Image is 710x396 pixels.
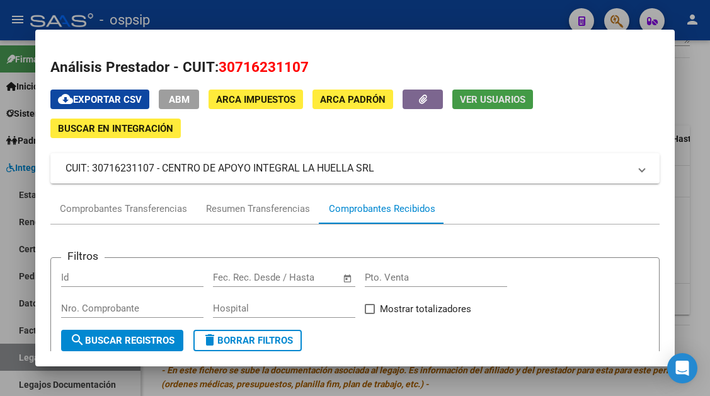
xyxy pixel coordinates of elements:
span: ARCA Impuestos [216,94,295,105]
span: Borrar Filtros [202,335,293,346]
div: Open Intercom Messenger [667,353,697,383]
mat-expansion-panel-header: CUIT: 30716231107 - CENTRO DE APOYO INTEGRAL LA HUELLA SRL [50,153,659,183]
button: Buscar en Integración [50,119,181,138]
input: Fecha fin [275,272,336,283]
button: ABM [159,90,199,109]
span: 30716231107 [219,59,309,75]
mat-icon: search [70,332,85,347]
span: Ver Usuarios [460,94,525,105]
span: Buscar en Integración [58,123,173,134]
button: Exportar CSV [50,90,149,109]
button: Buscar Registros [61,330,183,351]
span: ABM [169,94,190,105]
mat-icon: delete [202,332,217,347]
div: Resumen Transferencias [206,202,310,216]
button: Borrar Filtros [193,330,302,351]
h3: Filtros [61,248,105,264]
button: Ver Usuarios [452,90,533,109]
span: Mostrar totalizadores [380,301,471,317]
h2: Análisis Prestador - CUIT: [50,57,659,78]
mat-panel-title: CUIT: 30716231107 - CENTRO DE APOYO INTEGRAL LA HUELLA SRL [66,161,629,176]
mat-icon: cloud_download [58,91,73,107]
span: Buscar Registros [70,335,175,346]
input: Fecha inicio [213,272,264,283]
div: Comprobantes Recibidos [329,202,435,216]
span: Exportar CSV [58,94,142,105]
button: ARCA Impuestos [209,90,303,109]
span: ARCA Padrón [320,94,386,105]
button: ARCA Padrón [312,90,393,109]
button: Open calendar [340,271,355,286]
div: Comprobantes Transferencias [60,202,187,216]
